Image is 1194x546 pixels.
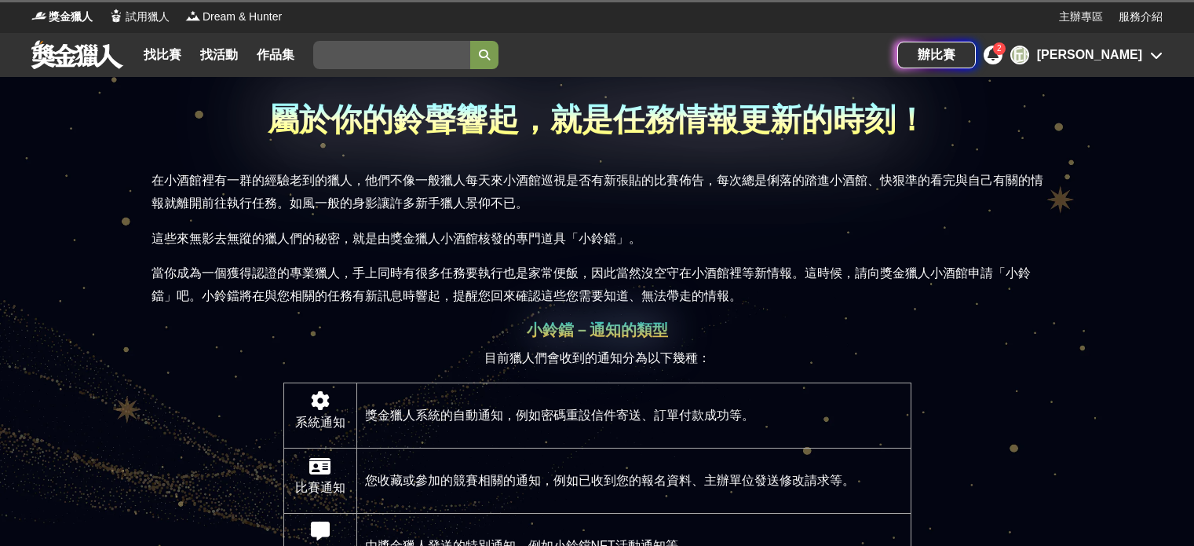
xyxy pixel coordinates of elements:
p: 這些來無影去無蹤的獵人們的秘密，就是由獎金獵人小酒館核發的專門道具「小鈴鐺」。 [152,228,1043,251]
a: 辦比賽 [897,42,976,68]
h2: 小鈴鐺－通知的類型 [152,321,1043,339]
a: LogoDream & Hunter [185,9,282,25]
a: Logo獎金獵人 [31,9,93,25]
div: 邱 [1010,46,1029,64]
span: 2 [997,44,1002,53]
span: Dream & Hunter [203,9,282,25]
p: 比賽通知 [292,478,349,497]
p: 在小酒館裡有一群的經驗老到的獵人，他們不像一般獵人每天來小酒館巡視是否有新張貼的比賽佈告，每次總是俐落的踏進小酒館、快狠準的看完與自己有關的情報就離開前往執行任務。如風一般的身影讓許多新手獵人景... [152,170,1043,215]
span: 獎金獵人 [49,9,93,25]
td: 您收藏或參加的競賽相關的通知，例如已收到您的報名資料、主辦單位發送修改請求等。 [356,448,911,513]
a: 找比賽 [137,44,188,66]
img: Logo [31,8,47,24]
img: Logo [108,8,124,24]
a: 主辦專區 [1059,9,1103,25]
div: [PERSON_NAME] [1037,46,1142,64]
a: 服務介紹 [1119,9,1163,25]
a: 找活動 [194,44,244,66]
a: 作品集 [250,44,301,66]
a: Logo試用獵人 [108,9,170,25]
img: Logo [185,8,201,24]
td: 獎金獵人系統的自動通知，例如密碼重設信件寄送、訂單付款成功等。 [356,383,911,448]
p: 目前獵人們會收到的通知分為以下幾種： [152,347,1043,370]
span: 試用獵人 [126,9,170,25]
p: 系統通知 [292,413,349,432]
p: 當你成為一個獲得認證的專業獵人，手上同時有很多任務要執行也是家常便飯，因此當然沒空守在小酒館裡等新情報。這時候，請向獎金獵人小酒館申請「小鈴鐺」吧。小鈴鐺將在與您相關的任務有新訊息時響起，提醒您... [152,262,1043,308]
h1: 屬於你的鈴聲響起，就是任務情報更新的時刻！ [152,101,1043,138]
